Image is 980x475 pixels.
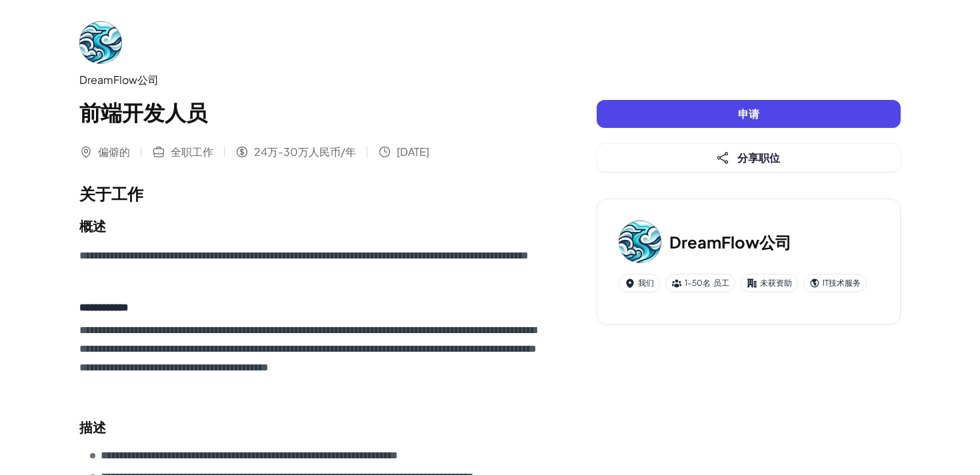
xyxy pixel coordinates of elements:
[669,232,791,252] font: DreamFlow公司
[713,278,729,288] font: 员工
[685,278,711,288] font: 1-50名
[823,278,861,288] font: IT技术服务
[254,145,356,159] font: 24万-30万人民币/年
[597,100,901,128] button: 申请
[738,107,759,121] font: 申请
[619,221,661,263] img: 博士
[79,217,106,234] font: 概述
[79,183,143,203] font: 关于工作
[79,21,122,64] img: 博士
[597,144,901,172] button: 分享职位
[760,278,792,288] font: 未获资助
[79,99,207,125] font: 前端开发人员
[79,73,159,87] font: DreamFlow公司
[638,278,654,288] font: 我们
[397,145,429,159] font: [DATE]
[171,145,213,159] font: 全职工作
[79,418,106,435] font: 描述
[98,145,130,159] font: 偏僻的
[737,151,780,165] font: 分享职位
